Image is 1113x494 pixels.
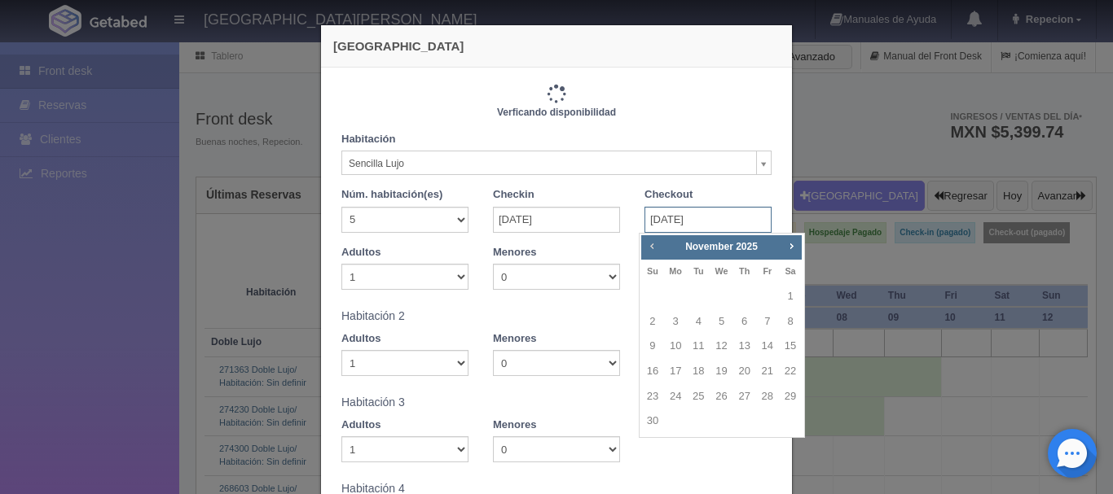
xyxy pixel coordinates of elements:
span: Wednesday [715,266,728,276]
a: 26 [710,385,732,409]
input: DD-MM-AAAA [493,207,620,233]
h4: [GEOGRAPHIC_DATA] [333,37,780,55]
a: 7 [757,310,778,334]
input: DD-MM-AAAA [644,207,772,233]
a: 1 [780,285,801,308]
a: 8 [780,310,801,334]
a: Prev [643,237,661,255]
span: November [685,241,733,252]
label: Menores [493,245,536,260]
a: 12 [710,334,732,358]
a: 10 [665,334,686,358]
a: 18 [688,360,709,383]
label: Checkout [644,187,693,203]
label: Núm. habitación(es) [341,187,442,203]
a: 30 [642,409,663,433]
a: 28 [757,385,778,409]
a: Sencilla Lujo [341,151,772,175]
label: Menores [493,417,536,433]
a: 6 [734,310,755,334]
a: 9 [642,334,663,358]
span: Tuesday [693,266,703,276]
a: 22 [780,360,801,383]
span: Saturday [785,266,795,276]
a: 25 [688,385,709,409]
label: Checkin [493,187,535,203]
span: Friday [763,266,772,276]
a: 17 [665,360,686,383]
span: Sencilla Lujo [349,151,750,176]
a: Next [783,237,801,255]
a: 14 [757,334,778,358]
span: Monday [669,266,682,276]
a: 21 [757,360,778,383]
a: 2 [642,310,663,334]
label: Menores [493,331,536,347]
a: 5 [710,310,732,334]
b: Verficando disponibilidad [497,107,616,118]
a: 16 [642,360,663,383]
a: 11 [688,334,709,358]
a: 20 [734,360,755,383]
a: 23 [642,385,663,409]
a: 4 [688,310,709,334]
label: Habitación [341,132,395,147]
span: Next [785,239,798,252]
a: 24 [665,385,686,409]
label: Adultos [341,245,381,260]
span: Prev [645,239,658,252]
a: 27 [734,385,755,409]
a: 3 [665,310,686,334]
label: Adultos [341,331,381,347]
a: 29 [780,385,801,409]
a: 19 [710,360,732,383]
a: 13 [734,334,755,358]
span: Thursday [739,266,750,276]
h5: Habitación 2 [341,310,772,322]
a: 15 [780,334,801,358]
span: Sunday [647,266,658,276]
span: 2025 [736,241,758,252]
label: Adultos [341,417,381,433]
h5: Habitación 3 [341,396,772,409]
